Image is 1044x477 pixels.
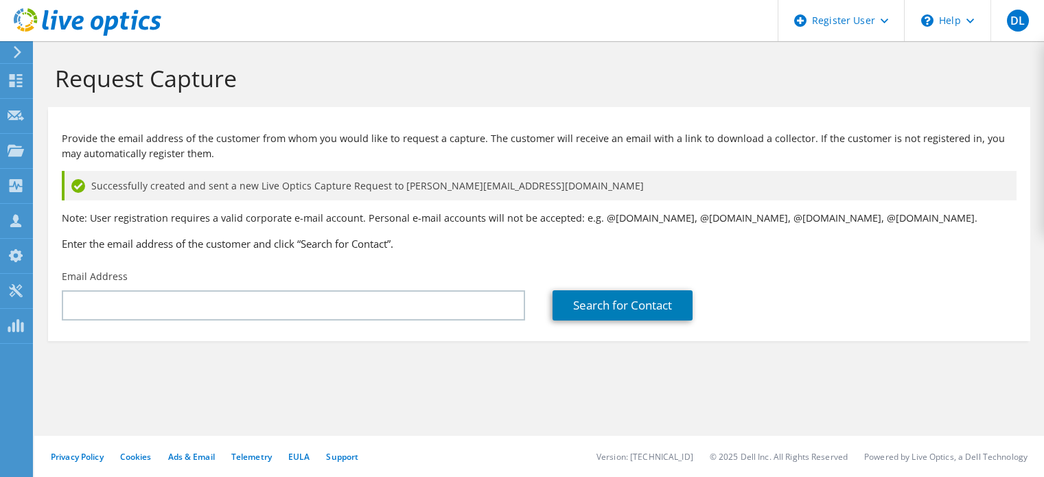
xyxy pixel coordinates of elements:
[1007,10,1029,32] span: DL
[864,451,1028,463] li: Powered by Live Optics, a Dell Technology
[62,131,1017,161] p: Provide the email address of the customer from whom you would like to request a capture. The cust...
[326,451,358,463] a: Support
[62,236,1017,251] h3: Enter the email address of the customer and click “Search for Contact”.
[596,451,693,463] li: Version: [TECHNICAL_ID]
[921,14,933,27] svg: \n
[120,451,152,463] a: Cookies
[710,451,848,463] li: © 2025 Dell Inc. All Rights Reserved
[231,451,272,463] a: Telemetry
[55,64,1017,93] h1: Request Capture
[62,211,1017,226] p: Note: User registration requires a valid corporate e-mail account. Personal e-mail accounts will ...
[168,451,215,463] a: Ads & Email
[553,290,693,321] a: Search for Contact
[288,451,310,463] a: EULA
[51,451,104,463] a: Privacy Policy
[91,178,644,194] span: Successfully created and sent a new Live Optics Capture Request to [PERSON_NAME][EMAIL_ADDRESS][D...
[62,270,128,283] label: Email Address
